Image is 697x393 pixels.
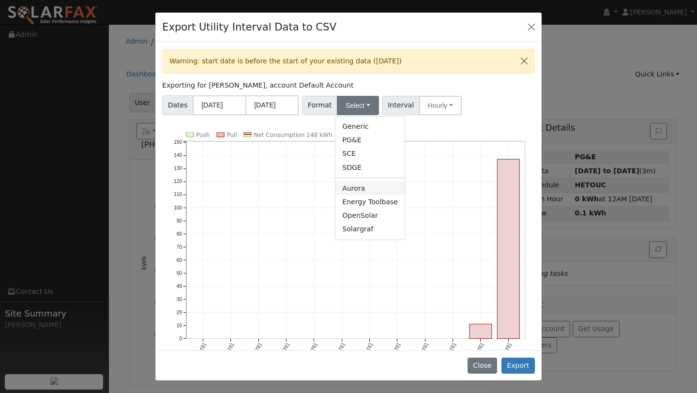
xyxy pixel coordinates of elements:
[382,96,420,115] span: Interval
[174,179,182,184] text: 120
[162,49,535,74] div: Warning: start date is before the start of your existing data ([DATE])
[335,195,405,209] a: Energy Toolbase
[177,323,182,328] text: 10
[196,132,210,138] text: Push
[177,244,182,250] text: 70
[177,218,182,224] text: 90
[335,209,405,222] a: OpenSolar
[468,358,497,374] button: Close
[177,271,182,276] text: 50
[162,80,353,91] label: Exporting for [PERSON_NAME], account Default Account
[254,132,333,138] text: Net Consumption 148 kWh
[335,161,405,174] a: SDGE
[335,120,405,134] a: Generic
[335,223,405,236] a: Solargraf
[174,140,182,145] text: 150
[162,95,193,115] span: Dates
[419,96,462,115] button: Hourly
[180,336,182,341] text: 0
[174,205,182,211] text: 100
[177,284,182,289] text: 40
[302,96,337,115] span: Format
[174,153,182,158] text: 140
[335,181,405,195] a: Aurora
[498,159,520,339] rect: onclick=""
[177,231,182,237] text: 80
[177,257,182,263] text: 60
[174,192,182,197] text: 110
[514,49,534,73] button: Close
[162,19,336,35] h4: Export Utility Interval Data to CSV
[335,134,405,147] a: PG&E
[227,132,237,138] text: Pull
[177,297,182,302] text: 30
[177,310,182,315] text: 20
[470,324,492,339] rect: onclick=""
[335,147,405,161] a: SCE
[525,20,538,33] button: Close
[501,358,535,374] button: Export
[337,96,379,115] button: Select
[174,166,182,171] text: 130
